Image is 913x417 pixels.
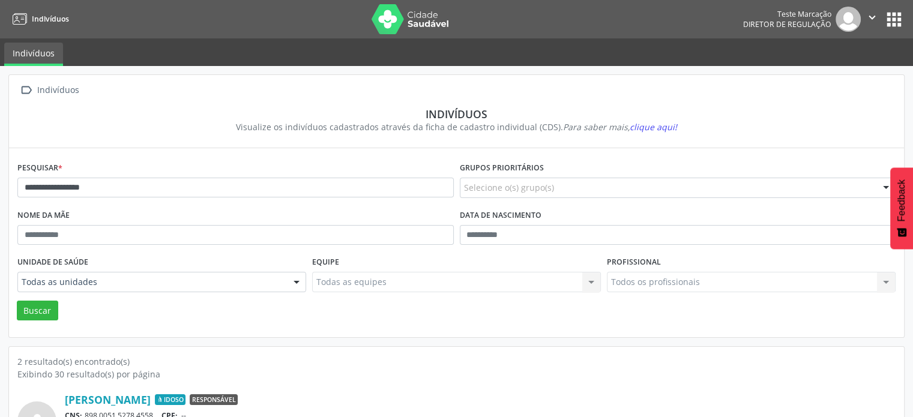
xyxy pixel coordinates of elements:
span: Indivíduos [32,14,69,24]
label: Equipe [312,253,339,272]
button: Feedback - Mostrar pesquisa [890,167,913,249]
label: Unidade de saúde [17,253,88,272]
button:  [861,7,884,32]
button: Buscar [17,301,58,321]
button: apps [884,9,905,30]
div: Visualize os indivíduos cadastrados através da ficha de cadastro individual (CDS). [26,121,887,133]
div: Exibindo 30 resultado(s) por página [17,368,896,380]
a:  Indivíduos [17,82,81,99]
a: Indivíduos [4,43,63,66]
label: Grupos prioritários [460,159,544,178]
i: Para saber mais, [563,121,677,133]
i:  [17,82,35,99]
span: Responsável [190,394,238,405]
div: 2 resultado(s) encontrado(s) [17,355,896,368]
img: img [836,7,861,32]
label: Profissional [607,253,661,272]
i:  [866,11,879,24]
span: Todas as unidades [22,276,282,288]
label: Nome da mãe [17,206,70,225]
span: Diretor de regulação [743,19,831,29]
span: Idoso [155,394,185,405]
span: Selecione o(s) grupo(s) [464,181,554,194]
span: clique aqui! [630,121,677,133]
div: Indivíduos [26,107,887,121]
div: Teste Marcação [743,9,831,19]
label: Pesquisar [17,159,62,178]
a: [PERSON_NAME] [65,393,151,406]
div: Indivíduos [35,82,81,99]
a: Indivíduos [8,9,69,29]
span: Feedback [896,179,907,221]
label: Data de nascimento [460,206,541,225]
